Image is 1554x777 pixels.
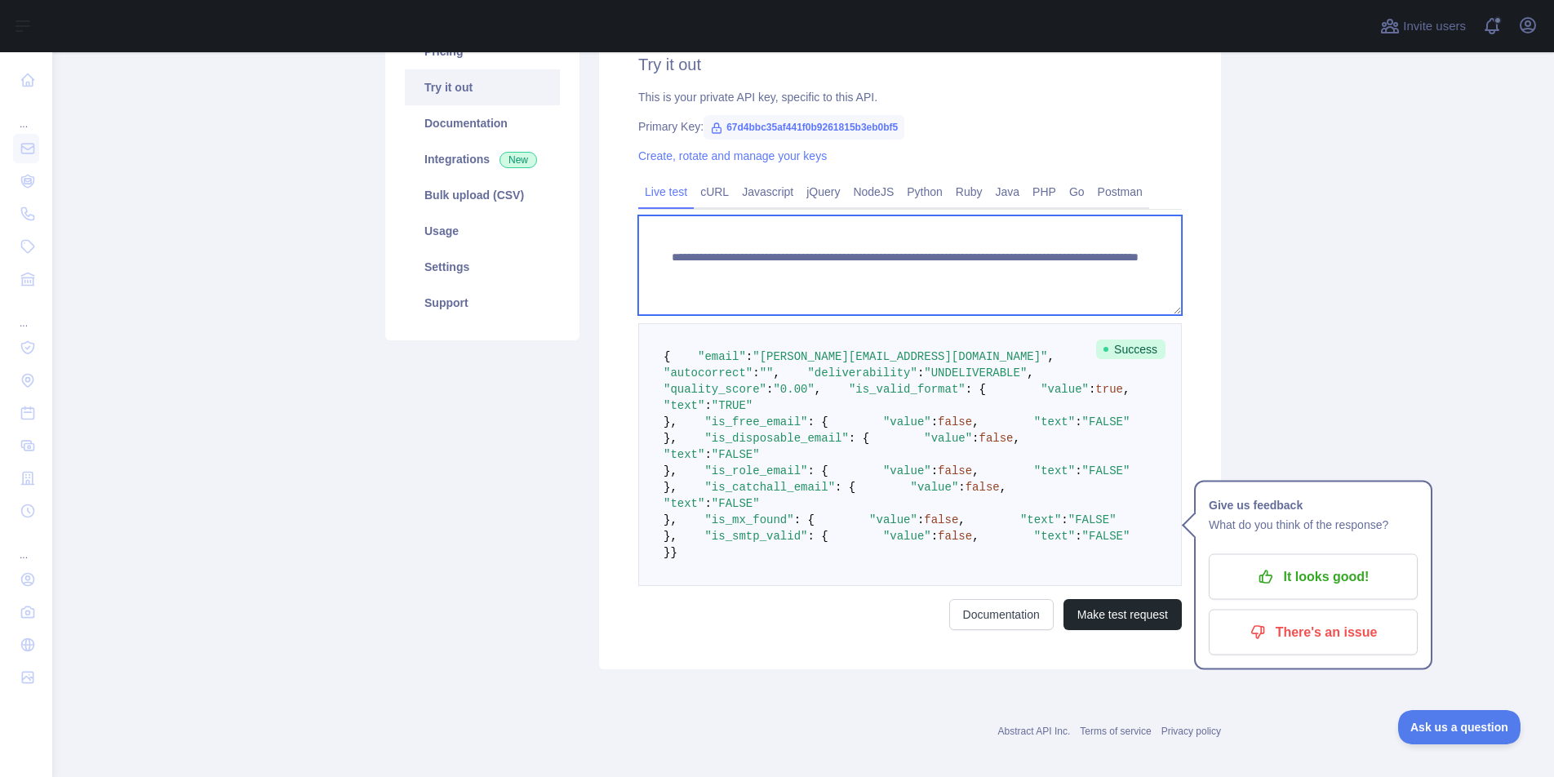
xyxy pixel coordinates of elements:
span: , [815,383,821,396]
span: : { [794,513,815,526]
a: Documentation [405,105,560,141]
span: : { [807,530,828,543]
a: Postman [1091,179,1149,205]
span: : [1075,415,1081,428]
span: : { [807,464,828,477]
span: }, [664,513,677,526]
span: "text" [1034,415,1075,428]
span: "FALSE" [712,448,760,461]
span: : [704,497,711,510]
span: , [1123,383,1130,396]
a: Python [900,179,949,205]
span: New [499,152,537,168]
a: Abstract API Inc. [998,726,1071,737]
span: 67d4bbc35af441f0b9261815b3eb0bf5 [704,115,904,140]
a: Support [405,285,560,321]
span: "0.00" [773,383,814,396]
span: , [1048,350,1054,363]
a: PHP [1026,179,1063,205]
span: "text" [1034,530,1075,543]
span: true [1095,383,1123,396]
span: , [972,464,979,477]
span: : [704,448,711,461]
span: : [972,432,979,445]
div: This is your private API key, specific to this API. [638,89,1182,105]
div: Primary Key: [638,118,1182,135]
span: : { [966,383,986,396]
a: NodeJS [846,179,900,205]
span: "[PERSON_NAME][EMAIL_ADDRESS][DOMAIN_NAME]" [753,350,1047,363]
span: "is_smtp_valid" [704,530,807,543]
button: Invite users [1377,13,1469,39]
a: Java [989,179,1027,205]
a: Usage [405,213,560,249]
span: "is_free_email" [704,415,807,428]
span: }, [664,432,677,445]
span: "value" [924,432,972,445]
span: "quality_score" [664,383,766,396]
div: ... [13,297,39,330]
span: } [670,546,677,559]
span: false [979,432,1014,445]
span: : [746,350,753,363]
span: "deliverability" [807,366,917,380]
span: : [917,366,924,380]
span: "email" [698,350,746,363]
span: "TRUE" [712,399,753,412]
a: Create, rotate and manage your keys [638,149,827,162]
span: "text" [664,448,704,461]
a: jQuery [800,179,846,205]
span: : [958,481,965,494]
span: : [753,366,759,380]
span: : [1089,383,1095,396]
span: false [938,464,972,477]
span: Success [1096,340,1165,359]
span: false [938,530,972,543]
span: }, [664,415,677,428]
a: Try it out [405,69,560,105]
a: cURL [694,179,735,205]
a: Settings [405,249,560,285]
span: { [664,350,670,363]
span: "text" [664,399,704,412]
a: Bulk upload (CSV) [405,177,560,213]
span: : [917,513,924,526]
p: What do you think of the response? [1209,515,1418,535]
span: "value" [911,481,959,494]
span: }, [664,481,677,494]
span: "FALSE" [1082,415,1130,428]
span: "text" [1034,464,1075,477]
a: Go [1063,179,1091,205]
span: false [938,415,972,428]
span: } [664,546,670,559]
span: Invite users [1403,17,1466,36]
span: , [972,415,979,428]
span: : [931,530,938,543]
span: , [1000,481,1006,494]
span: false [924,513,958,526]
span: "value" [1041,383,1089,396]
span: : { [849,432,869,445]
span: "autocorrect" [664,366,753,380]
span: : [1075,464,1081,477]
iframe: Toggle Customer Support [1398,710,1521,744]
span: : { [807,415,828,428]
span: "is_valid_format" [849,383,966,396]
a: Integrations New [405,141,560,177]
span: "is_catchall_email" [704,481,835,494]
span: "value" [883,530,931,543]
span: }, [664,530,677,543]
span: , [773,366,779,380]
div: ... [13,98,39,131]
a: Privacy policy [1161,726,1221,737]
span: }, [664,464,677,477]
span: "FALSE" [1068,513,1117,526]
span: "value" [869,513,917,526]
div: ... [13,529,39,562]
button: Make test request [1063,599,1182,630]
span: : [766,383,773,396]
span: , [1014,432,1020,445]
a: Live test [638,179,694,205]
span: "FALSE" [1082,530,1130,543]
a: Ruby [949,179,989,205]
